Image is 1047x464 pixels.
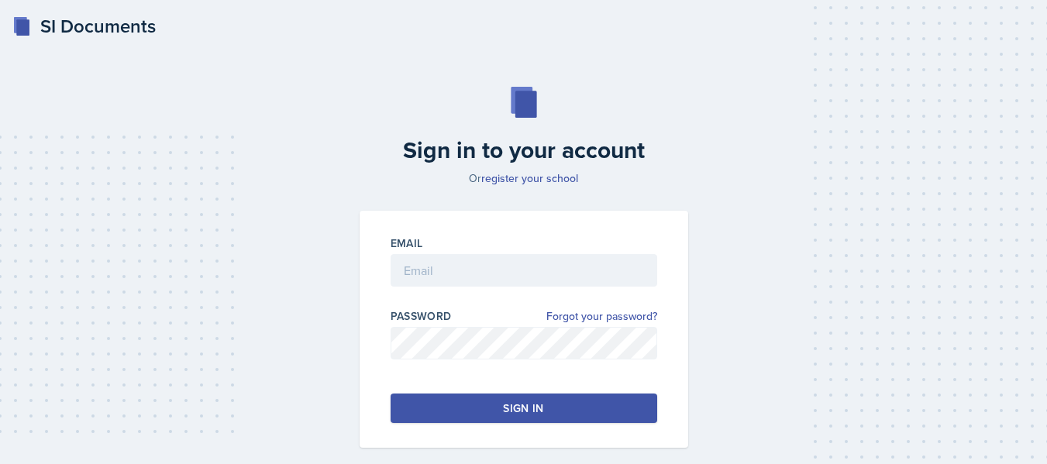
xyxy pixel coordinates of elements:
[391,308,452,324] label: Password
[391,235,423,251] label: Email
[350,170,697,186] p: Or
[503,400,543,416] div: Sign in
[546,308,657,325] a: Forgot your password?
[12,12,156,40] a: SI Documents
[391,394,657,423] button: Sign in
[481,170,578,186] a: register your school
[350,136,697,164] h2: Sign in to your account
[391,254,657,287] input: Email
